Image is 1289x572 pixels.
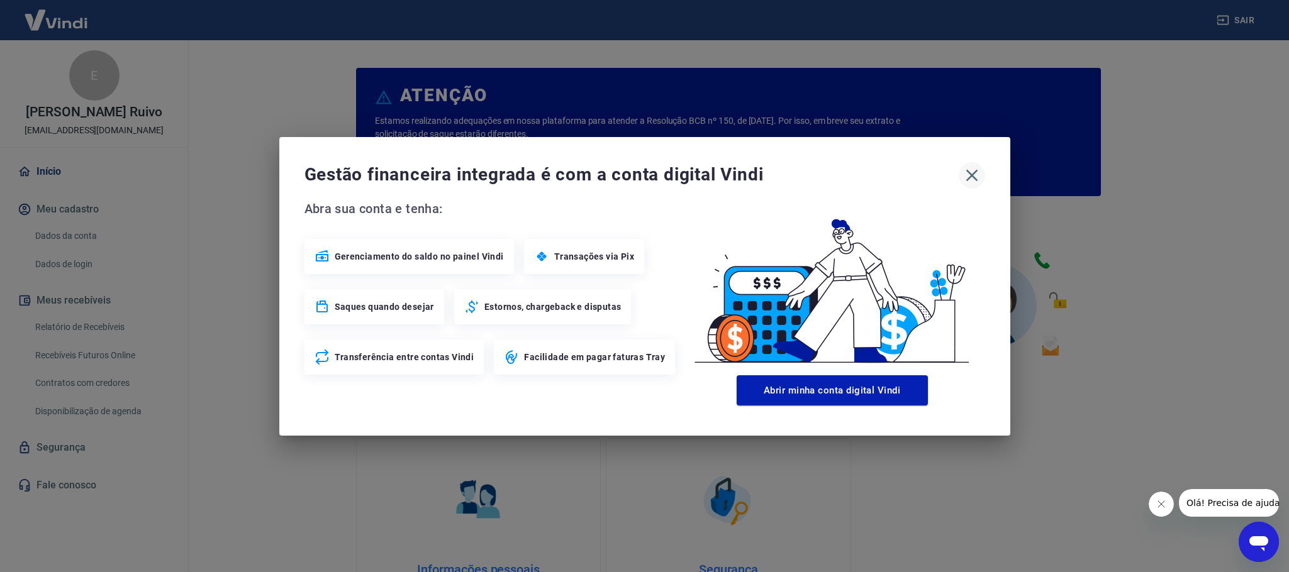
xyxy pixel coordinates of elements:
span: Facilidade em pagar faturas Tray [524,351,665,363]
iframe: Fechar mensagem [1149,492,1174,517]
img: Good Billing [679,199,985,370]
span: Transações via Pix [554,250,634,263]
iframe: Botão para abrir a janela de mensagens [1239,522,1279,562]
span: Gerenciamento do saldo no painel Vindi [335,250,504,263]
button: Abrir minha conta digital Vindi [737,375,928,405]
span: Saques quando desejar [335,300,434,313]
span: Transferência entre contas Vindi [335,351,474,363]
span: Abra sua conta e tenha: [304,199,679,219]
span: Gestão financeira integrada é com a conta digital Vindi [304,162,959,187]
span: Olá! Precisa de ajuda? [8,9,106,19]
iframe: Mensagem da empresa [1179,489,1279,517]
span: Estornos, chargeback e disputas [484,300,621,313]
